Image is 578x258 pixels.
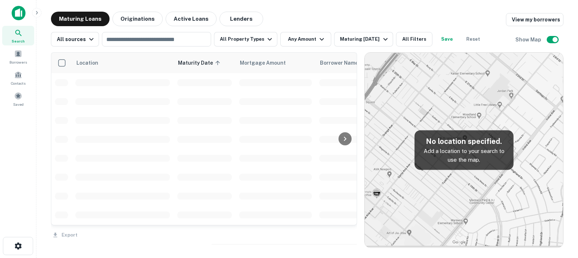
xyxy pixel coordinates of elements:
h6: Show Map [515,36,542,44]
th: Borrower Name [316,53,396,73]
span: Borrower Name [320,59,358,67]
th: Maturity Date [174,53,235,73]
img: capitalize-icon.png [12,6,25,20]
span: Saved [13,101,24,107]
div: Maturing [DATE] [340,35,389,44]
button: Reset [462,32,485,47]
button: Lenders [219,12,263,26]
span: Maturity Date [178,59,222,67]
button: All sources [51,32,99,47]
a: Search [2,26,34,45]
span: Borrowers [9,59,27,65]
a: Saved [2,89,34,109]
p: Add a location to your search to use the map. [420,147,507,164]
button: Maturing [DATE] [334,32,393,47]
a: Borrowers [2,47,34,66]
button: All Filters [396,32,432,47]
span: Mortgage Amount [240,59,295,67]
iframe: Chat Widget [542,200,578,235]
th: Location [72,53,174,73]
button: Active Loans [166,12,217,26]
button: All Property Types [214,32,277,47]
h5: No location specified. [420,136,507,147]
a: View my borrowers [506,13,563,26]
a: Contacts [2,68,34,88]
button: Any Amount [280,32,331,47]
span: Search [12,38,25,44]
button: Originations [112,12,163,26]
span: Contacts [11,80,25,86]
img: map-placeholder.webp [365,53,563,247]
th: Mortgage Amount [235,53,316,73]
span: Location [76,59,98,67]
button: Save your search to get updates of matches that match your search criteria. [435,32,459,47]
div: All sources [57,35,96,44]
button: Maturing Loans [51,12,110,26]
